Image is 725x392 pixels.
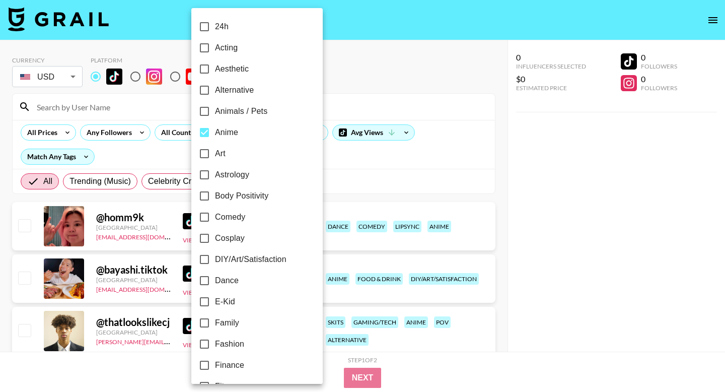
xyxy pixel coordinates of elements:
span: Dance [215,275,239,287]
span: Aesthetic [215,63,249,75]
span: Anime [215,126,238,139]
span: Art [215,148,226,160]
span: Acting [215,42,238,54]
span: DIY/Art/Satisfaction [215,253,286,266]
span: Family [215,317,239,329]
span: Alternative [215,84,254,96]
span: Animals / Pets [215,105,267,117]
span: Finance [215,359,244,371]
span: Cosplay [215,232,245,244]
iframe: Drift Widget Chat Controller [675,342,713,380]
span: 24h [215,21,229,33]
span: Fashion [215,338,244,350]
span: Comedy [215,211,245,223]
span: E-Kid [215,296,235,308]
span: Body Positivity [215,190,268,202]
span: Astrology [215,169,249,181]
